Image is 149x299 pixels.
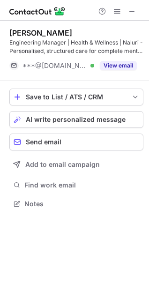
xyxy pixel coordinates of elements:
[9,111,143,128] button: AI write personalized message
[9,134,143,150] button: Send email
[22,61,87,70] span: ***@[DOMAIN_NAME]
[9,197,143,210] button: Notes
[26,116,126,123] span: AI write personalized message
[26,138,61,146] span: Send email
[25,161,100,168] span: Add to email campaign
[24,200,140,208] span: Notes
[26,93,127,101] div: Save to List / ATS / CRM
[24,181,140,189] span: Find work email
[9,179,143,192] button: Find work email
[9,156,143,173] button: Add to email campaign
[9,89,143,105] button: save-profile-one-click
[9,6,66,17] img: ContactOut v5.3.10
[9,38,143,55] div: Engineering Manager | Health & Wellness | Naluri - Personalised, structured care for complete men...
[100,61,137,70] button: Reveal Button
[9,28,72,37] div: [PERSON_NAME]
